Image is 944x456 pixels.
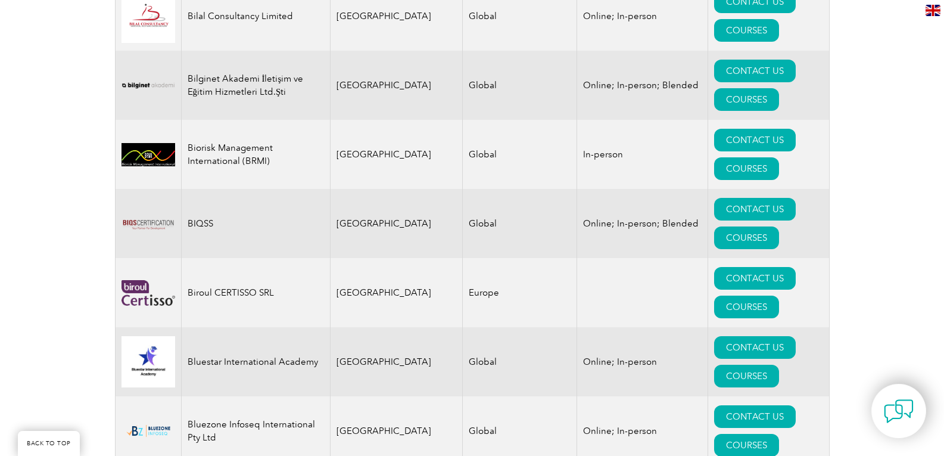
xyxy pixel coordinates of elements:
a: COURSES [714,88,779,111]
a: COURSES [714,157,779,180]
td: [GEOGRAPHIC_DATA] [330,189,463,258]
td: Biroul CERTISSO SRL [181,258,330,327]
td: In-person [577,120,708,189]
td: Bilginet Akademi İletişim ve Eğitim Hizmetleri Ltd.Şti [181,51,330,120]
a: CONTACT US [714,267,796,290]
td: Global [463,189,577,258]
a: CONTACT US [714,198,796,221]
img: contact-chat.png [884,396,914,426]
td: Bluestar International Academy [181,327,330,396]
td: [GEOGRAPHIC_DATA] [330,258,463,327]
a: COURSES [714,227,779,249]
img: bf5d7865-000f-ed11-b83d-00224814fd52-logo.png [121,422,175,440]
td: Global [463,51,577,120]
td: [GEOGRAPHIC_DATA] [330,120,463,189]
a: CONTACT US [714,405,796,428]
td: Online; In-person; Blended [577,51,708,120]
a: CONTACT US [714,60,796,82]
a: COURSES [714,19,779,42]
img: 0db89cae-16d3-ed11-a7c7-0022481565fd-logo.jpg [121,336,175,387]
td: Global [463,120,577,189]
img: d01771b9-0638-ef11-a316-00224812a81c-logo.jpg [121,143,175,166]
td: Online; In-person; Blended [577,189,708,258]
td: Global [463,327,577,396]
img: 48480d59-8fd2-ef11-a72f-002248108aed-logo.png [121,280,175,306]
img: en [926,5,940,16]
td: Online; In-person [577,327,708,396]
img: 13dcf6a5-49c1-ed11-b597-0022481565fd-logo.png [121,197,175,250]
a: COURSES [714,296,779,318]
a: COURSES [714,365,779,387]
td: [GEOGRAPHIC_DATA] [330,51,463,120]
a: CONTACT US [714,336,796,359]
td: [GEOGRAPHIC_DATA] [330,327,463,396]
td: Europe [463,258,577,327]
td: BIQSS [181,189,330,258]
a: CONTACT US [714,129,796,151]
img: a1985bb7-a6fe-eb11-94ef-002248181dbe-logo.png [121,71,175,100]
td: Biorisk Management International (BRMI) [181,120,330,189]
a: BACK TO TOP [18,431,80,456]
